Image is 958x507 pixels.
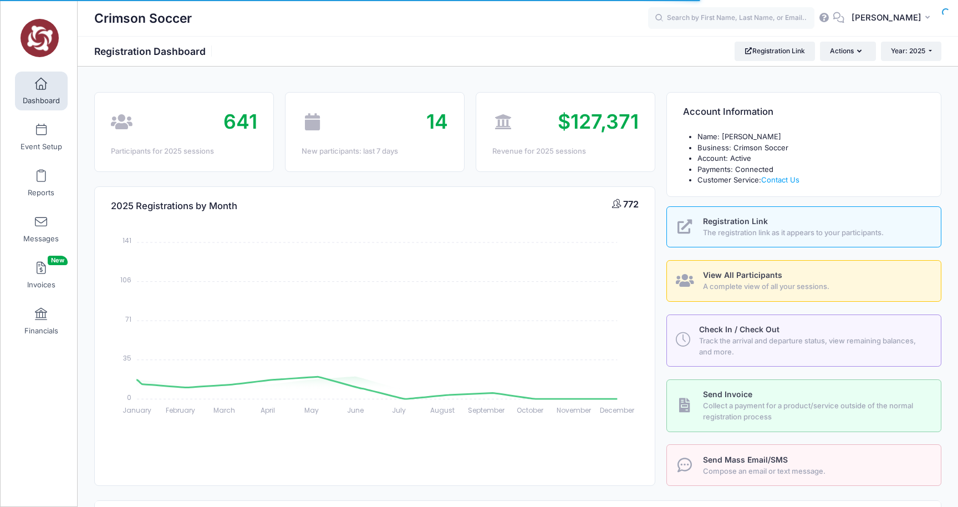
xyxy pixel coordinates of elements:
input: Search by First Name, Last Name, or Email... [648,7,814,29]
tspan: December [600,405,635,415]
tspan: April [261,405,276,415]
a: Registration Link The registration link as it appears to your participants. [666,206,941,248]
tspan: January [123,405,151,415]
h1: Crimson Soccer [94,6,192,31]
a: View All Participants A complete view of all your sessions. [666,260,941,302]
li: Business: Crimson Soccer [697,143,925,154]
h4: Account Information [683,97,773,128]
div: Revenue for 2025 sessions [492,146,639,157]
a: Send Mass Email/SMS Compose an email or text message. [666,444,941,486]
span: Event Setup [21,142,62,151]
span: Year: 2025 [891,47,925,55]
span: 772 [623,199,639,210]
span: Compose an email or text message. [703,466,929,477]
div: Participants for 2025 sessions [111,146,257,157]
tspan: June [347,405,364,415]
img: Crimson Soccer [19,17,60,59]
span: Check In / Check Out [699,325,779,334]
li: Name: [PERSON_NAME] [697,131,925,143]
span: $127,371 [558,109,639,134]
tspan: July [392,405,406,415]
span: Registration Link [703,216,768,226]
span: New [48,256,68,265]
li: Account: Active [697,153,925,164]
tspan: 0 [127,392,131,402]
li: Payments: Connected [697,164,925,175]
span: Financials [24,326,58,336]
a: InvoicesNew [15,256,68,295]
span: Reports [28,188,54,197]
tspan: November [557,405,592,415]
div: New participants: last 7 days [302,146,448,157]
span: The registration link as it appears to your participants. [703,227,929,239]
tspan: 71 [125,314,131,323]
a: Reports [15,164,68,202]
a: Event Setup [15,118,68,156]
span: Track the arrival and departure status, view remaining balances, and more. [699,336,928,357]
span: Messages [23,234,59,244]
span: Collect a payment for a product/service outside of the normal registration process [703,400,929,422]
span: Invoices [27,280,55,290]
tspan: February [166,405,196,415]
a: Crimson Soccer [1,12,78,64]
li: Customer Service: [697,175,925,186]
a: Dashboard [15,72,68,110]
span: A complete view of all your sessions. [703,281,929,292]
span: 641 [223,109,257,134]
span: 14 [426,109,448,134]
span: Dashboard [23,96,60,105]
a: Check In / Check Out Track the arrival and departure status, view remaining balances, and more. [666,315,941,367]
tspan: September [468,405,505,415]
a: Send Invoice Collect a payment for a product/service outside of the normal registration process [666,379,941,432]
tspan: October [517,405,544,415]
tspan: 141 [123,236,131,245]
a: Financials [15,302,68,341]
tspan: 106 [120,275,131,285]
button: Year: 2025 [881,42,941,60]
span: Send Invoice [703,389,752,399]
a: Messages [15,210,68,249]
button: [PERSON_NAME] [844,6,941,31]
h4: 2025 Registrations by Month [111,190,237,222]
span: Send Mass Email/SMS [703,455,788,464]
a: Contact Us [761,175,799,184]
span: View All Participants [703,270,782,280]
tspan: May [304,405,319,415]
h1: Registration Dashboard [94,45,215,57]
tspan: 35 [123,353,131,363]
tspan: August [431,405,455,415]
button: Actions [820,42,875,60]
span: [PERSON_NAME] [852,12,921,24]
tspan: March [213,405,235,415]
a: Registration Link [735,42,815,60]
